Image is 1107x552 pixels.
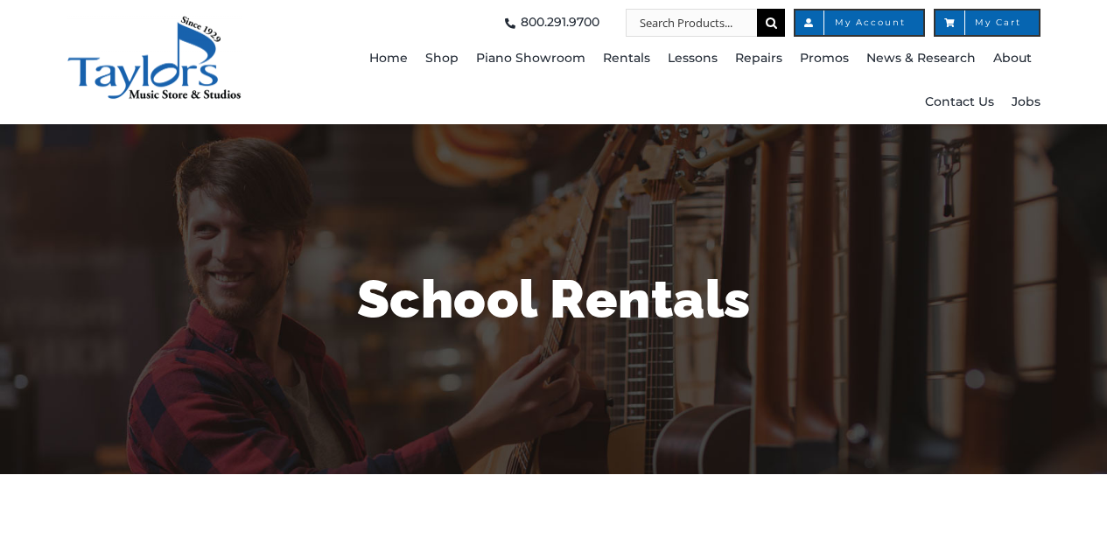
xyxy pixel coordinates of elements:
[626,9,757,37] input: Search Products...
[603,37,650,80] a: Rentals
[476,45,585,73] span: Piano Showroom
[800,45,849,73] span: Promos
[521,9,599,37] span: 800.291.9700
[925,80,994,124] a: Contact Us
[603,45,650,73] span: Rentals
[668,37,718,80] a: Lessons
[794,9,925,37] a: My Account
[369,37,408,80] a: Home
[866,37,976,80] a: News & Research
[319,37,1040,124] nav: Main Menu
[735,37,782,80] a: Repairs
[953,18,1021,27] span: My Cart
[925,88,994,116] span: Contact Us
[425,45,459,73] span: Shop
[800,37,849,80] a: Promos
[319,9,1040,37] nav: Top Right
[993,45,1032,73] span: About
[476,37,585,80] a: Piano Showroom
[42,262,1066,336] h1: School Rentals
[993,37,1032,80] a: About
[934,9,1040,37] a: My Cart
[425,37,459,80] a: Shop
[369,45,408,73] span: Home
[500,9,599,37] a: 800.291.9700
[668,45,718,73] span: Lessons
[866,45,976,73] span: News & Research
[1012,88,1040,116] span: Jobs
[67,13,242,31] a: taylors-music-store-west-chester
[813,18,906,27] span: My Account
[1012,80,1040,124] a: Jobs
[757,9,785,37] input: Search
[735,45,782,73] span: Repairs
